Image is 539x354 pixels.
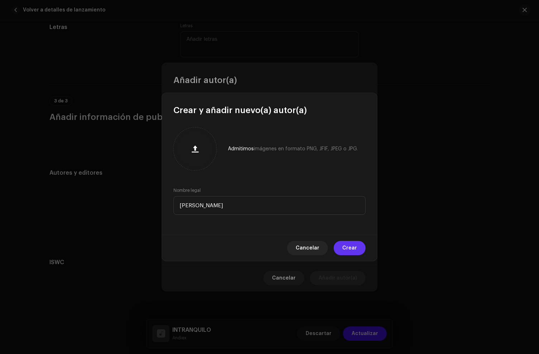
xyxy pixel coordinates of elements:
[173,105,307,116] span: Crear y añadir nuevo(a) autor(a)
[296,241,319,255] span: Cancelar
[173,188,201,193] label: Nombre legal
[228,146,358,152] div: Admitimos
[254,146,358,151] span: imágenes en formato PNG, JFIF, JPEG o JPG.
[334,241,366,255] button: Crear
[287,241,328,255] button: Cancelar
[342,241,357,255] span: Crear
[173,196,366,215] input: Ingrese un nombre legal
